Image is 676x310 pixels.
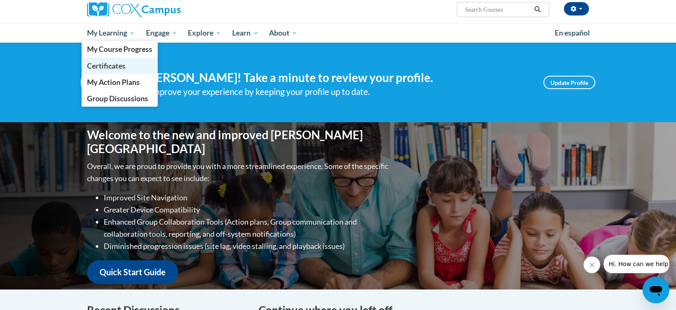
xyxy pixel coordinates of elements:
p: Overall, we are proud to provide you with a more streamlined experience. Some of the specific cha... [87,160,390,184]
span: Certificates [87,61,125,70]
a: Group Discussions [82,90,158,107]
a: Engage [141,23,183,43]
h4: Hi [PERSON_NAME]! Take a minute to review your profile. [131,71,531,85]
span: My Course Progress [87,45,152,54]
span: Learn [232,28,259,38]
h1: Welcome to the new and improved [PERSON_NAME][GEOGRAPHIC_DATA] [87,128,390,156]
img: Profile Image [81,64,118,101]
a: Update Profile [543,76,595,89]
img: Cox Campus [87,2,181,17]
a: Explore [182,23,227,43]
span: My Action Plans [87,78,140,87]
iframe: Close message [584,256,600,273]
a: Cox Campus [87,2,246,17]
a: My Action Plans [82,74,158,90]
div: Main menu [74,23,602,43]
a: Learn [227,23,264,43]
li: Greater Device Compatibility [104,204,390,216]
iframe: Button to launch messaging window [643,277,669,303]
button: Account Settings [564,2,589,15]
span: My Learning [87,28,135,38]
input: Search Courses [464,5,531,15]
a: Certificates [82,58,158,74]
div: Help improve your experience by keeping your profile up to date. [131,85,531,99]
span: Group Discussions [87,94,148,103]
a: About [264,23,303,43]
button: Search [531,5,544,15]
li: Enhanced Group Collaboration Tools (Action plans, Group communication and collaboration tools, re... [104,216,390,240]
a: En español [549,24,595,42]
span: About [269,28,297,38]
span: Hi. How can we help? [5,6,68,13]
span: En español [555,28,590,37]
li: Diminished progression issues (site lag, video stalling, and playback issues) [104,240,390,252]
a: My Learning [82,23,141,43]
a: Quick Start Guide [87,260,178,284]
li: Improved Site Navigation [104,192,390,204]
a: My Course Progress [82,41,158,57]
span: Explore [188,28,221,38]
span: Engage [146,28,177,38]
iframe: Message from company [604,255,669,273]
